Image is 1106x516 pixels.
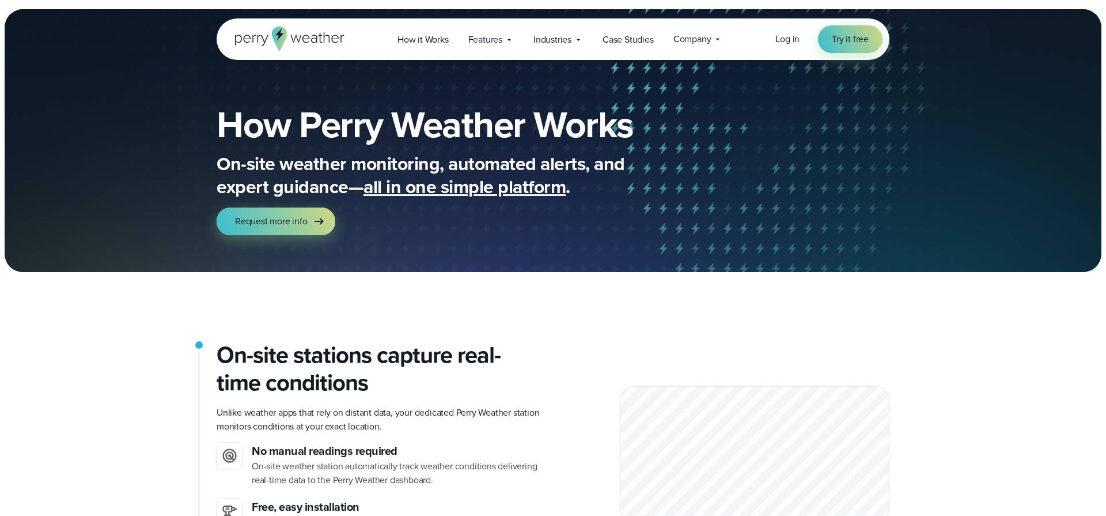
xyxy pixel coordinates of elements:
p: On-site weather station automatically track weather conditions delivering real-time data to the P... [252,459,544,487]
a: How it Works [388,28,459,51]
span: Features [468,33,502,47]
span: Request more info [235,214,308,228]
span: Industries [533,33,571,47]
a: Log in [775,32,800,46]
p: On-site weather monitoring, automated alerts, and expert guidance— . [217,152,677,198]
span: How it Works [397,33,449,47]
span: all in one simple platform [363,173,566,201]
h1: How Perry Weather Works [217,106,717,143]
h3: No manual readings required [252,443,544,459]
span: Company [673,32,711,46]
a: Request more info [217,208,335,235]
h3: Free, easy installation [252,499,544,515]
a: Case Studies [593,28,664,51]
span: Try it free [832,32,869,46]
a: Try it free [818,25,882,53]
p: Unlike weather apps that rely on distant data, your dedicated Perry Weather station monitors cond... [217,406,544,434]
span: Case Studies [603,33,654,47]
h2: On-site stations capture real-time conditions [217,341,544,397]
